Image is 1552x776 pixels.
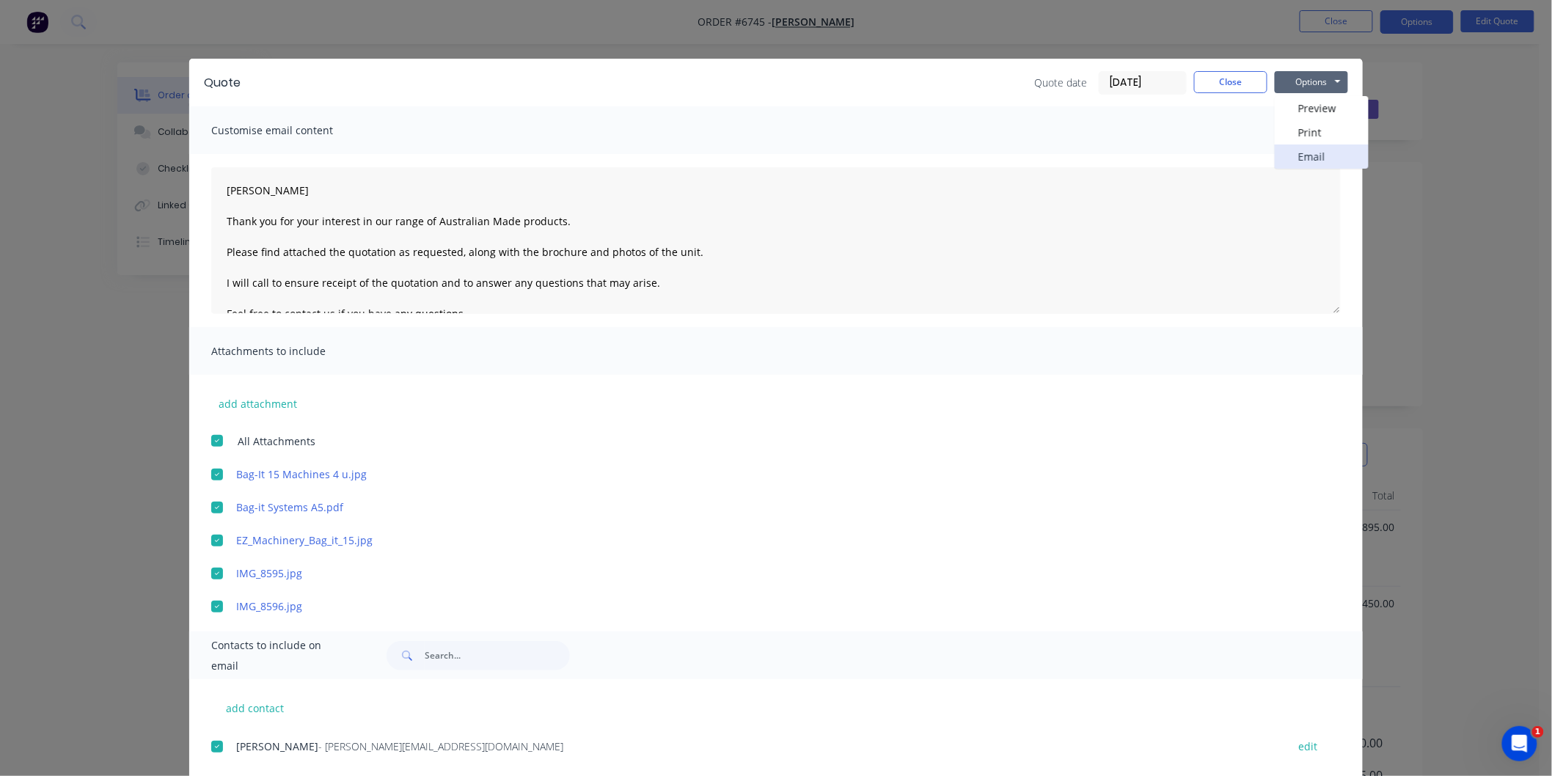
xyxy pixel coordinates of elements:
[211,120,373,141] span: Customise email content
[236,466,1273,482] a: Bag-It 15 Machines 4 u.jpg
[211,341,373,362] span: Attachments to include
[1532,726,1544,738] span: 1
[1290,736,1327,756] button: edit
[211,167,1341,314] textarea: [PERSON_NAME] Thank you for your interest in our range of Australian Made products. Please find a...
[236,499,1273,515] a: Bag-it Systems A5.pdf
[1502,726,1537,761] iframe: Intercom live chat
[1275,96,1369,120] button: Preview
[318,739,563,753] span: - [PERSON_NAME][EMAIL_ADDRESS][DOMAIN_NAME]
[211,392,304,414] button: add attachment
[204,74,241,92] div: Quote
[1275,120,1369,144] button: Print
[1194,71,1267,93] button: Close
[1034,75,1087,90] span: Quote date
[236,532,1273,548] a: EZ_Machinery_Bag_it_15.jpg
[238,433,315,449] span: All Attachments
[425,641,570,670] input: Search...
[236,599,1273,614] a: IMG_8596.jpg
[236,739,318,753] span: [PERSON_NAME]
[236,565,1273,581] a: IMG_8595.jpg
[211,635,350,676] span: Contacts to include on email
[1275,71,1348,93] button: Options
[1275,144,1369,169] button: Email
[211,697,299,719] button: add contact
